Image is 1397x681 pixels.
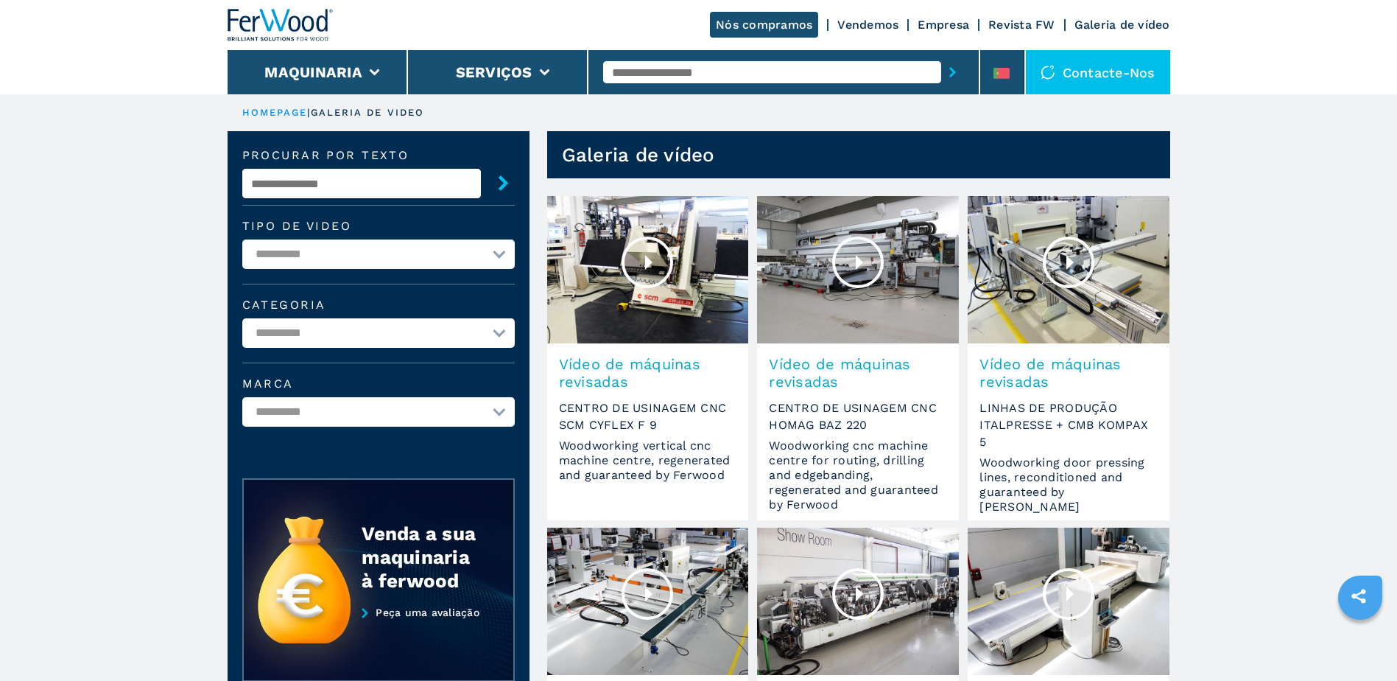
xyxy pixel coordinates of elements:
[547,196,749,343] img: Vídeo de máquinas revisadas
[979,399,1158,416] span: LINHAS DE PRODUÇÃO
[1074,18,1170,32] a: Galeria de vídeo
[837,18,898,32] a: Vendemos
[710,12,818,38] a: Nós compramos
[979,455,1158,514] span: Woodworking door pressing lines, reconditioned and guaranteed by [PERSON_NAME]
[1340,578,1377,615] a: sharethis
[769,355,947,391] span: Vídeo de máquinas revisadas
[1026,50,1170,94] div: Contacte-nos
[769,416,947,433] span: HOMAG BAZ 220
[456,63,532,81] button: Serviços
[559,399,737,416] span: CENTRO DE USINAGEM CNC
[979,355,1158,391] span: Vídeo de máquinas revisadas
[1334,615,1386,670] iframe: Chat
[757,196,959,343] img: Vídeo de máquinas revisadas
[941,55,964,89] button: submit-button
[979,416,1158,450] span: ITALPRESSE + CMB KOMPAX 5
[242,593,515,659] a: Peça uma avaliação
[769,399,947,416] span: CENTRO DE USINAGEM CNC
[559,355,737,391] span: Vídeo de máquinas revisadas
[242,299,515,311] label: categoria
[242,378,515,390] label: Marca
[559,416,737,433] span: SCM CYFLEX F 9
[988,18,1055,32] a: Revista FW
[311,106,425,119] p: galeria de video
[968,196,1169,343] img: Vídeo de máquinas revisadas
[918,18,969,32] a: Empresa
[362,522,484,593] div: Venda a sua maquinaria à ferwood
[242,220,515,232] label: Tipo de video
[242,107,308,118] a: HOMEPAGE
[757,528,959,675] img: Vídeo de máquinas revisadas
[264,63,362,81] button: Maquinaria
[769,439,947,512] span: Woodworking cnc machine centre for routing, drilling and edgebanding, regenerated and guaranteed ...
[242,150,481,161] label: Procurar por texto
[547,528,749,675] img: Vídeo de máquinas revisadas
[968,528,1169,675] img: Vídeo de máquinas revisadas
[1041,65,1055,80] img: Contacte-nos
[307,107,310,118] span: |
[559,439,737,483] span: Woodworking vertical cnc machine centre, regenerated and guaranteed by Ferwood
[228,9,334,41] img: Ferwood
[562,143,715,167] h1: Galeria de vídeo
